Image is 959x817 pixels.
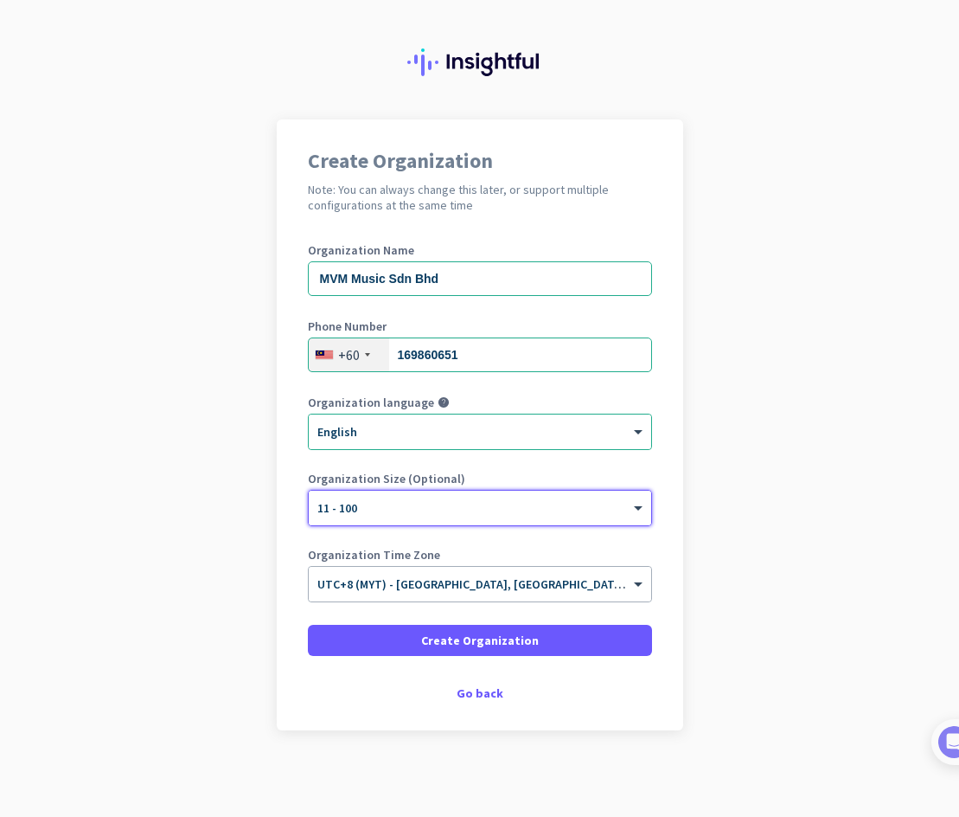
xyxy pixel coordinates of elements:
[338,346,360,363] div: +60
[438,396,450,408] i: help
[421,632,539,649] span: Create Organization
[308,473,652,485] label: Organization Size (Optional)
[308,687,652,699] div: Go back
[308,182,652,213] h2: Note: You can always change this later, or support multiple configurations at the same time
[308,396,434,408] label: Organization language
[308,261,652,296] input: What is the name of your organization?
[308,244,652,256] label: Organization Name
[308,338,652,372] input: 3-2385 6789
[308,625,652,656] button: Create Organization
[308,549,652,561] label: Organization Time Zone
[407,48,553,76] img: Insightful
[308,151,652,171] h1: Create Organization
[308,320,652,332] label: Phone Number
